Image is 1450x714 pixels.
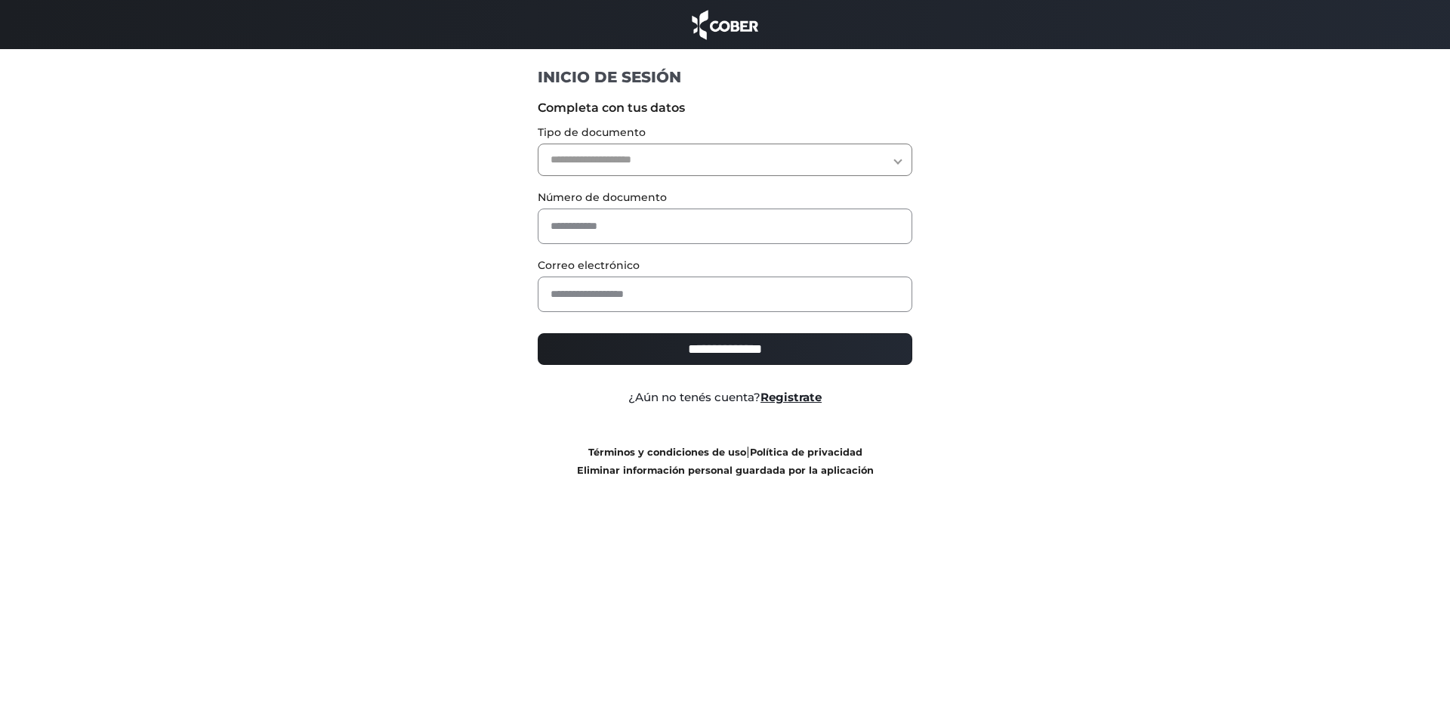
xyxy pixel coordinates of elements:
a: Política de privacidad [750,447,862,458]
a: Eliminar información personal guardada por la aplicación [577,465,874,476]
div: ¿Aún no tenés cuenta? [526,389,924,406]
label: Correo electrónico [538,258,913,274]
img: cober_marca.png [688,8,762,42]
label: Completa con tus datos [538,99,913,117]
label: Número de documento [538,190,913,206]
a: Registrate [760,390,822,404]
label: Tipo de documento [538,125,913,141]
a: Términos y condiciones de uso [588,447,746,458]
div: | [526,443,924,479]
h1: INICIO DE SESIÓN [538,67,913,87]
